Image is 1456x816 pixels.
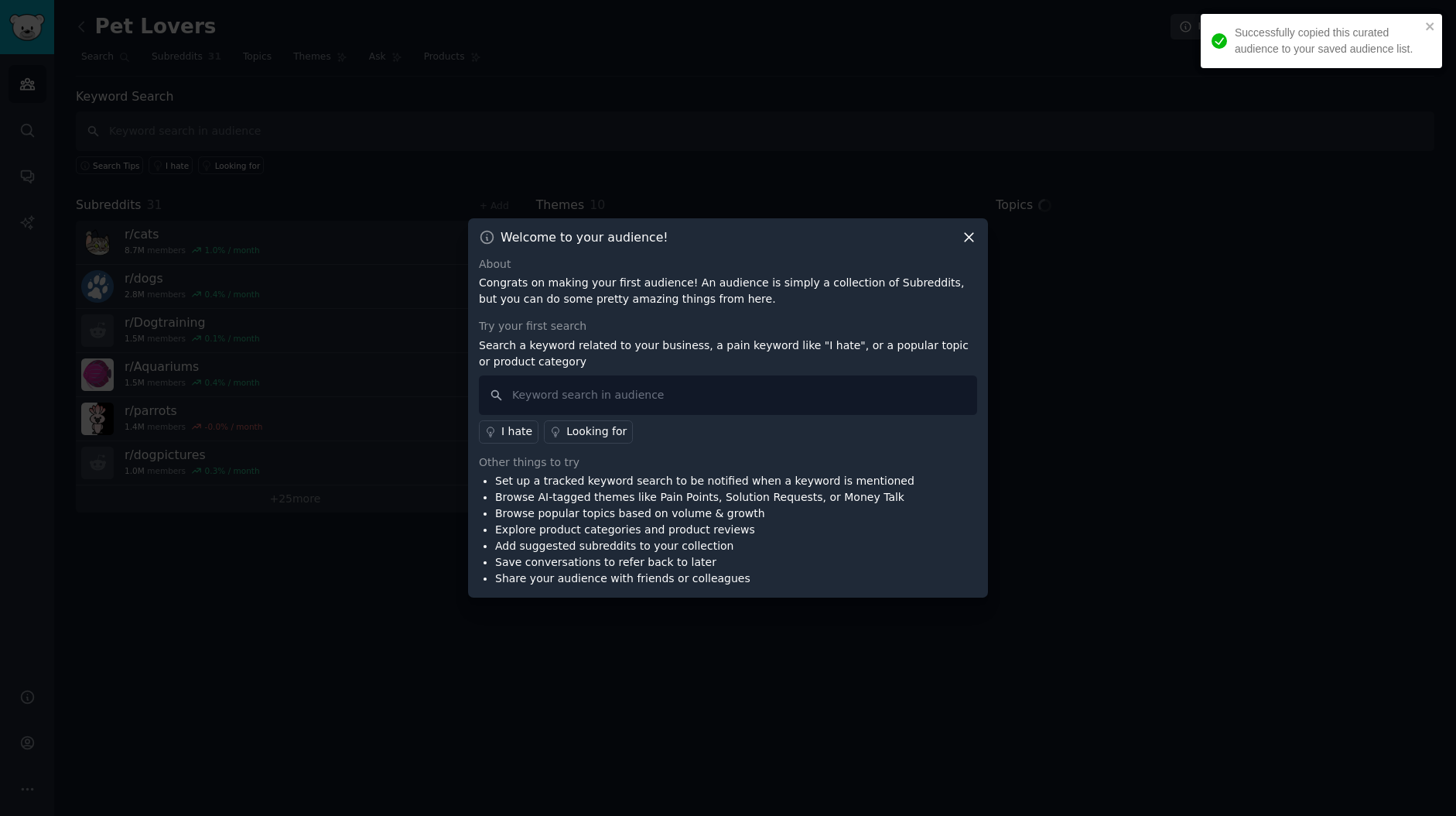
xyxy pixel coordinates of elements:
[479,375,977,415] input: Keyword search in audience
[495,554,914,571] li: Save conversations to refer back to later
[1235,25,1420,57] div: Successfully copied this curated audience to your saved audience list.
[495,538,914,554] li: Add suggested subreddits to your collection
[566,423,627,440] div: Looking for
[479,275,977,307] p: Congrats on making your first audience! An audience is simply a collection of Subreddits, but you...
[479,338,977,370] p: Search a keyword related to your business, a pain keyword like "I hate", or a popular topic or pr...
[501,229,668,245] h3: Welcome to your audience!
[479,256,977,273] div: About
[495,522,914,538] li: Explore product categories and product reviews
[495,489,914,506] li: Browse AI-tagged themes like Pain Points, Solution Requests, or Money Talk
[479,420,538,444] a: I hate
[495,506,914,522] li: Browse popular topics based on volume & growth
[501,423,532,440] div: I hate
[1425,20,1436,33] button: close
[479,318,977,334] div: Try your first search
[479,454,977,471] div: Other things to try
[495,473,914,489] li: Set up a tracked keyword search to be notified when a keyword is mentioned
[544,420,633,444] a: Looking for
[495,571,914,587] li: Share your audience with friends or colleagues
